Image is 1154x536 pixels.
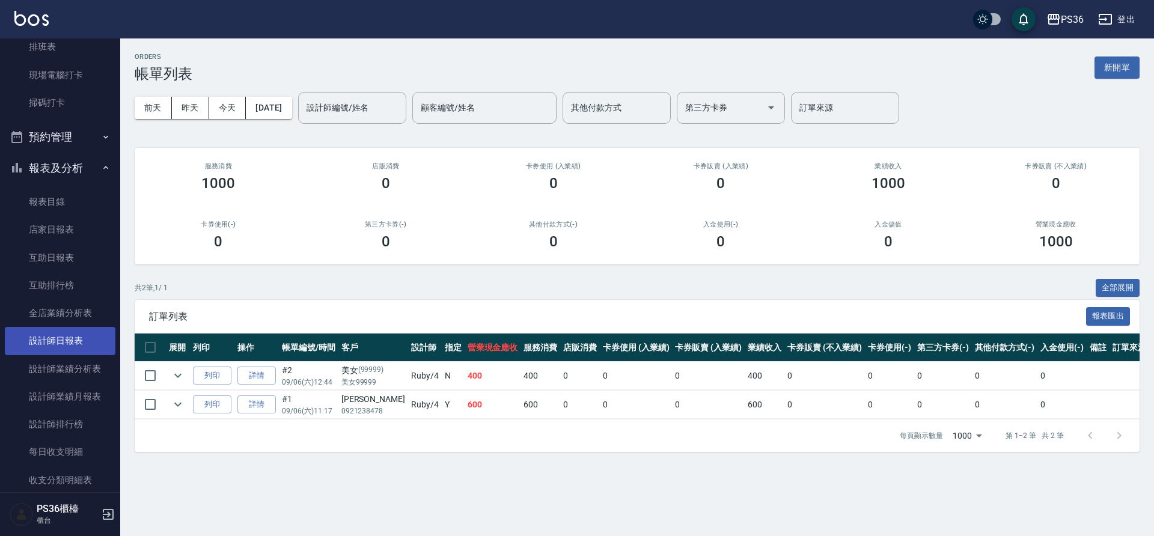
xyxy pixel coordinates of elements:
h2: 第三方卡券(-) [317,221,456,228]
div: 1000 [948,419,986,452]
td: Y [442,391,465,419]
td: 0 [600,362,673,390]
p: (99999) [358,364,384,377]
h2: 入金儲值 [819,221,958,228]
a: 設計師業績月報表 [5,383,115,410]
h2: 入金使用(-) [652,221,790,228]
td: 0 [972,362,1038,390]
th: 客戶 [338,333,408,362]
div: 美女 [341,364,405,377]
a: 每日收支明細 [5,438,115,466]
td: #1 [279,391,338,419]
td: 0 [972,391,1038,419]
th: 服務消費 [521,333,560,362]
h2: 業績收入 [819,162,958,170]
a: 設計師日報表 [5,327,115,355]
h2: 卡券販賣 (入業績) [652,162,790,170]
button: 昨天 [172,97,209,119]
td: 0 [672,362,745,390]
button: save [1012,7,1036,31]
button: 登出 [1093,8,1140,31]
h3: 0 [214,233,222,250]
p: 櫃台 [37,515,98,526]
button: 前天 [135,97,172,119]
button: 列印 [193,395,231,414]
h5: PS36櫃檯 [37,503,98,515]
h2: 卡券使用(-) [149,221,288,228]
a: 掃碼打卡 [5,89,115,117]
td: 0 [672,391,745,419]
td: N [442,362,465,390]
button: expand row [169,395,187,413]
h2: 卡券販賣 (不入業績) [986,162,1125,170]
h3: 0 [549,175,558,192]
td: 0 [865,362,914,390]
td: #2 [279,362,338,390]
a: 互助日報表 [5,244,115,272]
td: 600 [521,391,560,419]
th: 備註 [1087,333,1110,362]
button: PS36 [1042,7,1088,32]
th: 其他付款方式(-) [972,333,1038,362]
th: 操作 [234,333,279,362]
h3: 1000 [872,175,905,192]
td: 0 [784,391,865,419]
td: 0 [1037,362,1087,390]
h3: 0 [884,233,893,250]
th: 列印 [190,333,234,362]
td: 0 [560,362,600,390]
td: 600 [465,391,521,419]
h3: 0 [716,233,725,250]
th: 店販消費 [560,333,600,362]
th: 展開 [166,333,190,362]
h2: 卡券使用 (入業績) [484,162,623,170]
button: 全部展開 [1096,279,1140,297]
th: 第三方卡券(-) [914,333,972,362]
p: 美女99999 [341,377,405,388]
button: 列印 [193,367,231,385]
p: 每頁顯示數量 [900,430,943,441]
button: expand row [169,367,187,385]
h3: 0 [382,233,390,250]
h3: 服務消費 [149,162,288,170]
a: 全店業績分析表 [5,299,115,327]
td: 0 [865,391,914,419]
a: 報表目錄 [5,188,115,216]
h2: 其他付款方式(-) [484,221,623,228]
h3: 0 [1052,175,1060,192]
td: 400 [745,362,784,390]
h2: 營業現金應收 [986,221,1125,228]
a: 報表匯出 [1086,310,1131,321]
h2: 店販消費 [317,162,456,170]
th: 卡券販賣 (入業績) [672,333,745,362]
p: 0921238478 [341,406,405,416]
button: 報表匯出 [1086,307,1131,326]
button: 預約管理 [5,121,115,153]
th: 訂單來源 [1110,333,1149,362]
a: 設計師業績分析表 [5,355,115,383]
div: [PERSON_NAME] [341,393,405,406]
th: 設計師 [408,333,442,362]
th: 卡券販賣 (不入業績) [784,333,865,362]
h3: 0 [716,175,725,192]
button: [DATE] [246,97,292,119]
td: 0 [914,391,972,419]
h3: 0 [382,175,390,192]
a: 設計師排行榜 [5,410,115,438]
a: 收支分類明細表 [5,466,115,494]
button: 新開單 [1094,56,1140,79]
th: 帳單編號/時間 [279,333,338,362]
a: 詳情 [237,367,276,385]
p: 09/06 (六) 11:17 [282,406,335,416]
p: 第 1–2 筆 共 2 筆 [1006,430,1064,441]
img: Person [10,502,34,526]
td: 0 [600,391,673,419]
h3: 1000 [201,175,235,192]
a: 新開單 [1094,61,1140,73]
a: 互助排行榜 [5,272,115,299]
img: Logo [14,11,49,26]
a: 現場電腦打卡 [5,61,115,89]
th: 卡券使用(-) [865,333,914,362]
td: 0 [1037,391,1087,419]
h3: 1000 [1039,233,1073,250]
